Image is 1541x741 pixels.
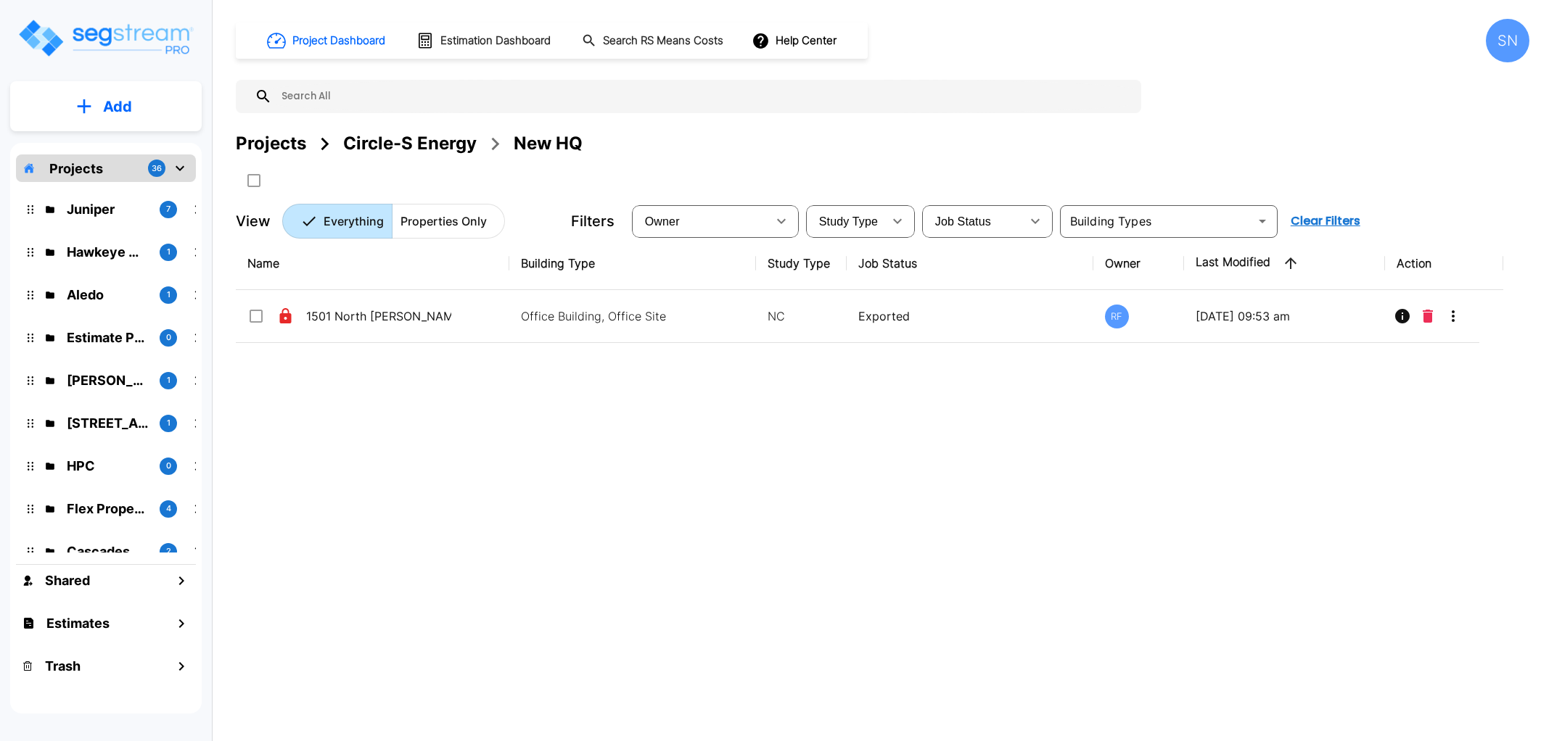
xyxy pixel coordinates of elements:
button: Info [1388,302,1417,331]
th: Name [236,237,509,290]
h1: Estimates [46,613,110,633]
p: Kessler Rental [67,370,148,390]
button: Delete [1417,302,1439,331]
button: Everything [282,204,393,239]
p: NC [768,307,836,325]
p: Everything [324,212,384,230]
p: 0 [166,331,171,344]
div: RF [1105,305,1129,328]
button: Open [1252,211,1273,231]
p: Office Building, Office Site [521,307,717,325]
h1: Estimation Dashboard [440,33,551,49]
button: Project Dashboard [261,25,393,57]
p: Add [103,96,132,117]
div: Platform [282,204,505,239]
p: Exported [858,307,1081,325]
p: View [236,210,271,232]
img: Logo [17,17,194,59]
p: 4 [166,502,171,515]
div: New HQ [514,131,583,157]
p: Estimate Property [67,328,148,347]
p: 7 [166,203,170,215]
p: 138 Polecat Lane [67,413,148,433]
p: Juniper [67,199,148,219]
th: Action [1385,237,1503,290]
p: 0 [166,460,171,472]
button: Clear Filters [1285,207,1366,236]
div: Select [925,201,1021,241]
p: Hawkeye Medical LLC [67,242,148,262]
p: [DATE] 09:53 am [1196,307,1373,325]
p: 1 [167,417,170,429]
p: 1 [167,246,170,258]
p: 1501 North [PERSON_NAME] [306,307,451,325]
div: Select [809,201,883,241]
p: 1 [167,374,170,386]
p: Flex Properties [67,499,148,518]
div: SN [1486,19,1529,62]
div: Circle-S Energy [343,131,477,157]
button: Properties Only [392,204,505,239]
button: Estimation Dashboard [411,25,559,56]
h1: Search RS Means Costs [603,33,723,49]
button: SelectAll [239,166,268,195]
input: Building Types [1064,211,1249,231]
input: Search All [272,80,1134,113]
h1: Shared [45,571,90,590]
button: More-Options [1439,302,1468,331]
span: Study Type [819,215,878,228]
th: Job Status [847,237,1093,290]
th: Last Modified [1184,237,1385,290]
p: Projects [49,159,103,178]
th: Study Type [756,237,847,290]
h1: Trash [45,656,81,676]
th: Owner [1093,237,1185,290]
h1: Project Dashboard [292,33,385,49]
p: HPC [67,456,148,476]
th: Building Type [509,237,755,290]
div: Projects [236,131,306,157]
p: Properties Only [400,212,487,230]
span: Owner [645,215,680,228]
button: Help Center [749,27,842,54]
p: Cascades Cover Two LLC [67,542,148,561]
p: 36 [152,162,162,175]
div: Select [635,201,767,241]
p: Filters [571,210,615,232]
p: 1 [167,289,170,301]
button: Add [10,86,202,128]
button: Search RS Means Costs [576,27,731,55]
p: Aledo [67,285,148,305]
span: Job Status [935,215,991,228]
p: 2 [166,545,171,558]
